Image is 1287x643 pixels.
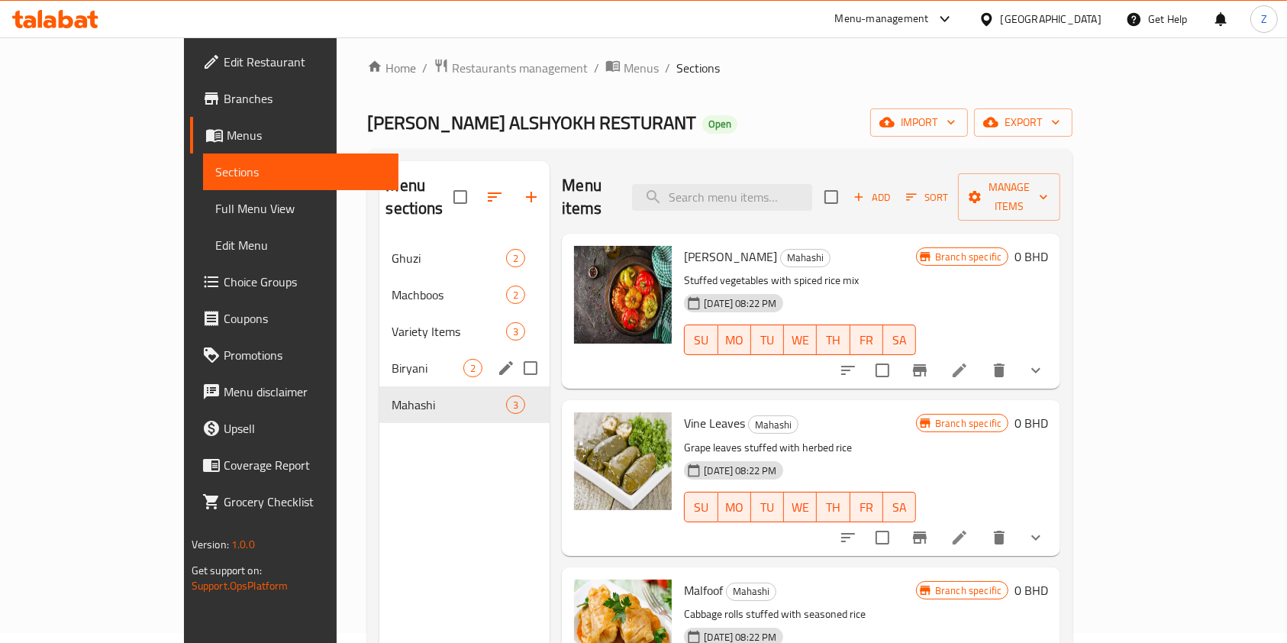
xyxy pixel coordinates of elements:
button: Manage items [958,173,1060,221]
span: 2 [507,251,524,266]
button: show more [1018,519,1054,556]
span: Edit Menu [215,236,387,254]
a: Grocery Checklist [190,483,399,520]
button: WE [784,325,817,355]
div: items [506,249,525,267]
div: Ghuzi2 [379,240,550,276]
li: / [665,59,670,77]
div: Mahashi3 [379,386,550,423]
span: Coverage Report [224,456,387,474]
button: FR [850,325,883,355]
span: MO [724,329,745,351]
button: Add section [513,179,550,215]
span: Menus [624,59,659,77]
a: Promotions [190,337,399,373]
span: Vine Leaves [684,412,745,435]
a: Coupons [190,300,399,337]
span: WE [790,496,811,519]
button: Branch-specific-item [902,519,938,556]
span: 2 [464,361,482,376]
span: SA [889,329,910,351]
a: Choice Groups [190,263,399,300]
span: Add item [847,186,896,209]
button: SA [883,325,916,355]
a: Edit menu item [950,528,969,547]
span: TU [757,329,778,351]
div: items [463,359,482,377]
button: delete [981,352,1018,389]
span: Select all sections [444,181,476,213]
a: Edit Restaurant [190,44,399,80]
button: MO [718,325,751,355]
span: Add [851,189,892,206]
button: sort-choices [830,352,866,389]
nav: Menu sections [379,234,550,429]
a: Menu disclaimer [190,373,399,410]
button: Add [847,186,896,209]
span: [PERSON_NAME] [684,245,777,268]
span: Select section [815,181,847,213]
button: FR [850,492,883,522]
span: Variety Items [392,322,506,341]
div: items [506,396,525,414]
svg: Show Choices [1027,361,1045,380]
nav: breadcrumb [367,58,1072,78]
button: Branch-specific-item [902,352,938,389]
span: Select to update [866,522,898,554]
a: Branches [190,80,399,117]
div: Variety Items3 [379,313,550,350]
a: Full Menu View [203,190,399,227]
span: Sort sections [476,179,513,215]
span: Biryani [392,359,463,377]
h6: 0 BHD [1014,580,1048,601]
a: Edit menu item [950,361,969,380]
span: Manage items [970,178,1048,216]
span: Full Menu View [215,199,387,218]
span: [DATE] 08:22 PM [698,464,782,478]
img: Mahashi Mashakala [574,246,672,344]
span: export [986,113,1060,132]
span: Mahashi [392,396,506,414]
span: TU [757,496,778,519]
span: Sort [906,189,948,206]
span: Sections [676,59,720,77]
button: SU [684,492,718,522]
span: Branch specific [929,250,1008,264]
span: 2 [507,288,524,302]
span: FR [856,329,877,351]
button: show more [1018,352,1054,389]
span: [PERSON_NAME] ALSHYOKH RESTURANT [367,105,696,140]
span: Mahashi [749,416,798,434]
span: TH [823,496,843,519]
button: sort-choices [830,519,866,556]
span: WE [790,329,811,351]
span: Restaurants management [452,59,588,77]
span: Sort items [896,186,958,209]
span: Menus [227,126,387,144]
div: Ghuzi [392,249,506,267]
span: Promotions [224,346,387,364]
button: Sort [902,186,952,209]
span: Malfoof [684,579,723,602]
button: TU [751,492,784,522]
span: Edit Restaurant [224,53,387,71]
span: Upsell [224,419,387,438]
button: import [870,108,968,137]
a: Upsell [190,410,399,447]
a: Sections [203,153,399,190]
img: Vine Leaves [574,412,672,510]
span: Mahashi [781,249,830,267]
span: import [882,113,956,132]
span: [DATE] 08:22 PM [698,296,782,311]
button: TH [817,492,850,522]
span: Mahashi [727,583,776,600]
span: SA [889,496,910,519]
h6: 0 BHD [1014,412,1048,434]
a: Restaurants management [434,58,588,78]
div: Machboos2 [379,276,550,313]
span: Z [1261,11,1267,27]
div: Machboos [392,286,506,304]
li: / [594,59,599,77]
